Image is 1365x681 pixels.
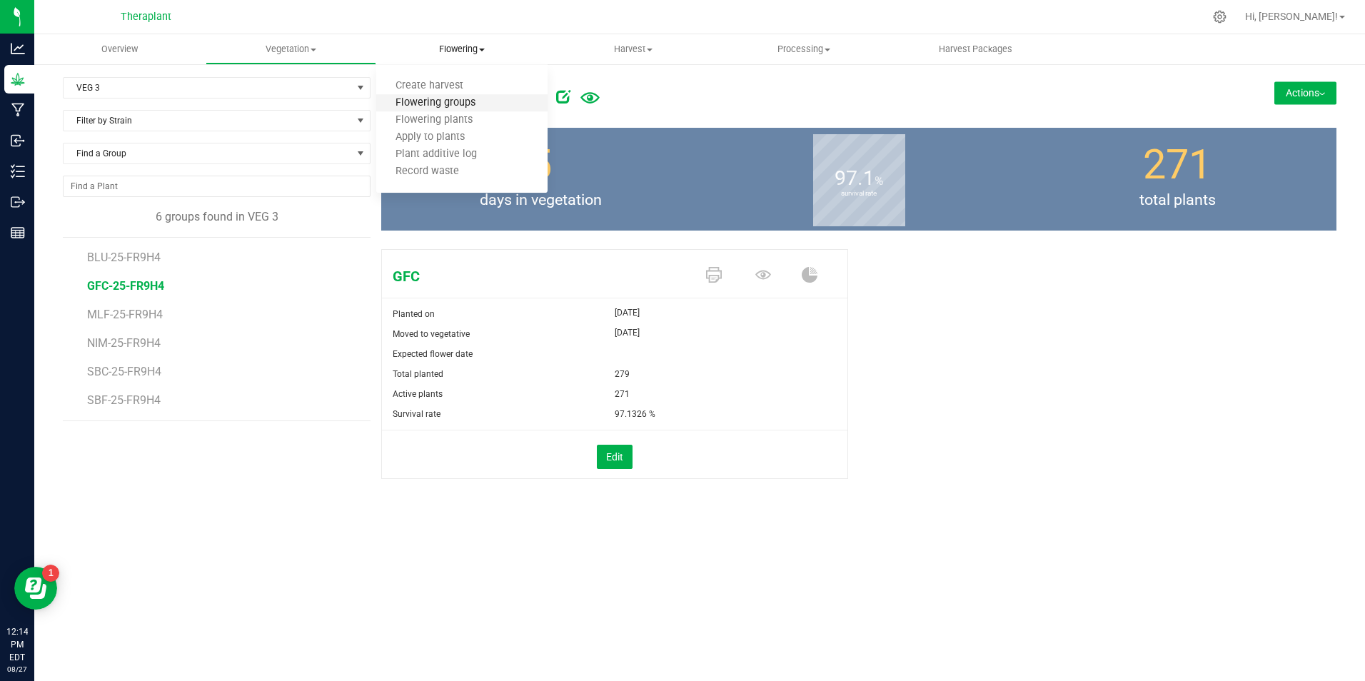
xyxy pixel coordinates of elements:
input: NO DATA FOUND [64,176,370,196]
a: Overview [34,34,206,64]
span: Harvest [548,43,718,56]
inline-svg: Manufacturing [11,103,25,117]
div: 6 groups found in VEG 3 [63,208,371,226]
span: Plant additive log [376,148,496,161]
a: Vegetation [206,34,377,64]
span: VEG 3 [64,78,352,98]
inline-svg: Reports [11,226,25,240]
span: Planted on [393,309,435,319]
inline-svg: Inventory [11,164,25,178]
span: Flowering [376,43,548,56]
span: Moved to vegetative [393,329,470,339]
button: Edit [597,445,633,469]
span: SBC-25-FR9H4 [87,365,161,378]
span: [DATE] [615,324,640,341]
span: Hi, [PERSON_NAME]! [1245,11,1338,22]
span: GFC-25-FR9H4 [87,279,164,293]
span: Flowering groups [376,97,495,109]
a: Harvest Packages [890,34,1061,64]
span: Apply to plants [376,131,484,143]
inline-svg: Grow [11,72,25,86]
span: total plants [1018,188,1336,211]
a: Harvest [548,34,719,64]
span: Processing [720,43,890,56]
span: Active plants [393,389,443,399]
group-info-box: Total number of plants [1029,128,1326,231]
span: SBF-25-FR9H4 [87,393,161,407]
span: Survival rate [393,409,440,419]
span: 279 [615,364,630,384]
span: Find a Group [64,143,352,163]
a: Flowering Create harvest Flowering groups Flowering plants Apply to plants Plant additive log Rec... [376,34,548,64]
span: [DATE] [615,304,640,321]
span: Total planted [393,369,443,379]
inline-svg: Outbound [11,195,25,209]
span: days in vegetation [381,188,700,211]
b: survival rate [813,130,905,258]
p: 08/27 [6,664,28,675]
iframe: Resource center [14,567,57,610]
span: 271 [1143,141,1212,188]
p: 12:14 PM EDT [6,625,28,664]
a: Processing [719,34,890,64]
p: VEG 3 [392,115,1167,128]
span: Filter by Strain [64,111,352,131]
div: Manage settings [1211,10,1229,24]
inline-svg: Inbound [11,133,25,148]
button: Actions [1274,81,1336,104]
span: Flowering plants [376,114,492,126]
span: BLU-25-FR9H4 [87,251,161,264]
span: Vegetation [206,43,376,56]
group-info-box: Days in vegetation [392,128,689,231]
iframe: Resource center unread badge [42,565,59,582]
inline-svg: Analytics [11,41,25,56]
span: 97.1326 % [615,404,655,424]
span: MLF-25-FR9H4 [87,308,163,321]
span: Create harvest [376,80,483,92]
span: GFC [382,266,692,287]
span: Expected flower date [393,349,473,359]
span: Theraplant [121,11,171,23]
span: Overview [82,43,157,56]
span: Harvest Packages [920,43,1032,56]
group-info-box: Survival rate [710,128,1007,231]
span: Record waste [376,166,478,178]
span: 271 [615,384,630,404]
span: NIM-25-FR9H4 [87,336,161,350]
span: select [352,78,370,98]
